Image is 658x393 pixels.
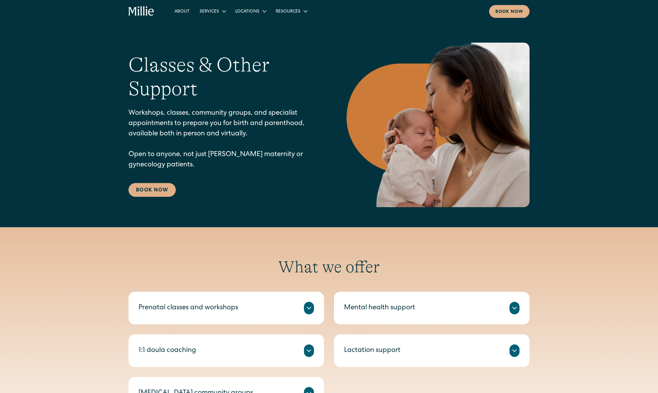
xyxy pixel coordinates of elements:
div: Resources [271,6,312,16]
div: Prenatal classes and workshops [138,303,238,313]
a: home [128,6,154,16]
p: Workshops, classes, community groups, and specialist appointments to prepare you for birth and pa... [128,108,321,170]
div: Mental health support [344,303,415,313]
a: Book now [489,5,530,18]
div: Lactation support [344,346,400,356]
div: Services [195,6,230,16]
div: Resources [276,8,300,15]
img: Mother kissing her newborn on the forehead, capturing a peaceful moment of love and connection in... [347,43,530,207]
div: Locations [230,6,271,16]
div: Services [200,8,219,15]
div: 1:1 doula coaching [138,346,196,356]
div: Locations [235,8,259,15]
a: About [170,6,195,16]
a: Book Now [128,183,176,197]
h1: Classes & Other Support [128,53,321,101]
div: Book now [495,9,523,15]
h2: What we offer [128,257,530,277]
